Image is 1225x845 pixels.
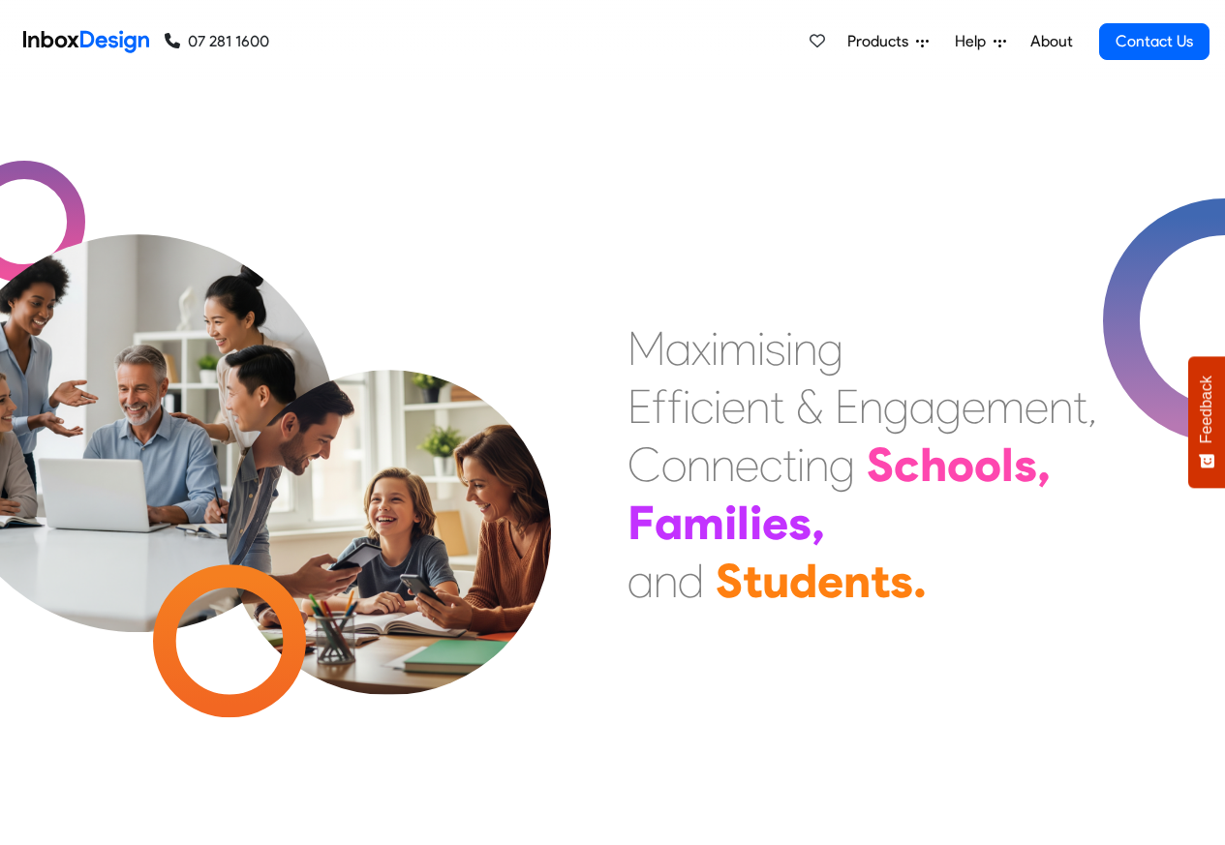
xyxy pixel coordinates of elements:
div: i [714,377,721,436]
div: Maximising Efficient & Engagement, Connecting Schools, Families, and Students. [628,319,1097,610]
div: o [661,436,687,494]
div: m [683,494,724,552]
div: x [691,319,711,377]
div: o [947,436,974,494]
div: S [867,436,894,494]
div: g [829,436,855,494]
div: e [735,436,759,494]
div: n [843,552,871,610]
div: i [683,377,690,436]
div: . [913,552,927,610]
div: a [655,494,683,552]
div: e [817,552,843,610]
div: c [690,377,714,436]
div: l [1001,436,1014,494]
div: f [652,377,667,436]
div: c [759,436,782,494]
div: n [1049,377,1073,436]
span: Feedback [1198,376,1215,443]
div: t [1073,377,1087,436]
div: g [883,377,909,436]
div: i [750,494,762,552]
a: 07 281 1600 [165,30,269,53]
div: E [835,377,859,436]
a: Products [840,22,936,61]
div: i [785,319,793,377]
div: C [628,436,661,494]
div: o [974,436,1001,494]
div: s [1014,436,1037,494]
div: h [920,436,947,494]
a: Contact Us [1099,23,1210,60]
div: n [805,436,829,494]
div: a [628,552,654,610]
div: s [765,319,785,377]
span: Help [955,30,994,53]
div: e [1025,377,1049,436]
div: n [711,436,735,494]
div: t [782,436,797,494]
div: S [716,552,743,610]
div: , [812,494,825,552]
div: s [890,552,913,610]
div: , [1087,377,1097,436]
div: i [724,494,737,552]
div: i [797,436,805,494]
a: Help [947,22,1014,61]
div: i [757,319,765,377]
div: a [665,319,691,377]
div: F [628,494,655,552]
div: E [628,377,652,436]
span: Products [847,30,916,53]
div: , [1037,436,1051,494]
div: s [788,494,812,552]
div: l [737,494,750,552]
div: f [667,377,683,436]
div: c [894,436,920,494]
div: i [711,319,719,377]
div: n [859,377,883,436]
div: g [935,377,962,436]
div: n [687,436,711,494]
div: & [796,377,823,436]
div: n [654,552,678,610]
div: u [762,552,789,610]
img: parents_with_child.png [186,289,592,695]
div: t [770,377,784,436]
div: t [871,552,890,610]
div: m [719,319,757,377]
div: n [746,377,770,436]
div: e [721,377,746,436]
div: n [793,319,817,377]
div: a [909,377,935,436]
a: About [1025,22,1078,61]
div: d [789,552,817,610]
div: e [962,377,986,436]
div: e [762,494,788,552]
div: g [817,319,843,377]
button: Feedback - Show survey [1188,356,1225,488]
div: M [628,319,665,377]
div: t [743,552,762,610]
div: m [986,377,1025,436]
div: d [678,552,704,610]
